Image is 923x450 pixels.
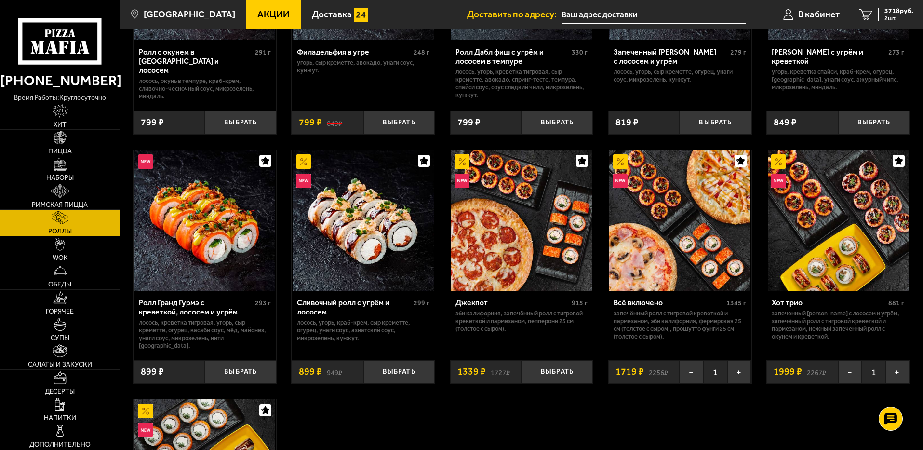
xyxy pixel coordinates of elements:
img: Новинка [296,174,311,188]
img: Всё включено [609,150,750,291]
span: Обеды [48,281,71,288]
span: 3718 руб. [884,8,913,14]
p: лосось, угорь, Сыр креметте, огурец, унаги соус, микрозелень, кунжут. [614,68,746,83]
span: 291 г [255,48,271,56]
span: 849 ₽ [774,118,797,127]
span: 799 ₽ [141,118,164,127]
img: Новинка [455,174,469,188]
s: 1727 ₽ [491,367,510,377]
span: [GEOGRAPHIC_DATA] [144,10,235,19]
img: Новинка [613,174,628,188]
p: угорь, креветка спайси, краб-крем, огурец, [GEOGRAPHIC_DATA], унаги соус, ажурный чипс, микрозеле... [772,68,904,91]
span: Дополнительно [29,441,91,448]
p: лосось, угорь, креветка тигровая, Сыр креметте, авокадо, спринг-тесто, темпура, спайси соус, соус... [455,68,588,99]
button: Выбрать [205,360,276,384]
a: НовинкаРолл Гранд Гурмэ с креветкой, лососем и угрём [134,150,277,291]
div: Джекпот [455,298,570,307]
div: Ролл Дабл фиш с угрём и лососем в темпуре [455,47,570,66]
span: Наборы [46,175,74,181]
p: лосось, угорь, краб-крем, Сыр креметте, огурец, унаги соус, азиатский соус, микрозелень, кунжут. [297,319,429,342]
button: Выбрать [522,111,593,135]
img: Новинка [138,154,153,169]
button: − [680,360,703,384]
span: 881 г [888,299,904,307]
s: 849 ₽ [327,118,342,127]
img: Джекпот [451,150,592,291]
span: 279 г [730,48,746,56]
button: Выбрать [838,111,910,135]
s: 2256 ₽ [649,367,668,377]
span: 1345 г [726,299,746,307]
p: Запеченный [PERSON_NAME] с лососем и угрём, Запечённый ролл с тигровой креветкой и пармезаном, Не... [772,310,904,341]
button: Выбрать [363,111,435,135]
div: Запеченный [PERSON_NAME] с лососем и угрём [614,47,728,66]
span: 799 ₽ [299,118,322,127]
img: 15daf4d41897b9f0e9f617042186c801.svg [354,8,368,22]
span: 330 г [572,48,588,56]
p: лосось, окунь в темпуре, краб-крем, сливочно-чесночный соус, микрозелень, миндаль. [139,77,271,100]
span: 899 ₽ [141,367,164,377]
p: угорь, Сыр креметте, авокадо, унаги соус, кунжут. [297,59,429,74]
span: 799 ₽ [457,118,481,127]
img: Акционный [138,404,153,418]
img: Хот трио [768,150,909,291]
span: 2 шт. [884,15,913,21]
button: Выбрать [522,360,593,384]
p: Запечённый ролл с тигровой креветкой и пармезаном, Эби Калифорния, Фермерская 25 см (толстое с сы... [614,310,746,341]
img: Новинка [771,174,786,188]
div: [PERSON_NAME] с угрём и креветкой [772,47,886,66]
span: Римская пицца [32,202,88,208]
input: Ваш адрес доставки [562,6,746,24]
span: Горячее [46,308,74,315]
img: Сливочный ролл с угрём и лососем [293,150,433,291]
div: Хот трио [772,298,886,307]
span: 273 г [888,48,904,56]
span: В кабинет [798,10,840,19]
div: Ролл Гранд Гурмэ с креветкой, лососем и угрём [139,298,253,316]
a: АкционныйНовинкаСливочный ролл с угрём и лососем [292,150,435,291]
img: Новинка [138,423,153,437]
span: 819 ₽ [615,118,639,127]
button: + [885,360,909,384]
p: Эби Калифорния, Запечённый ролл с тигровой креветкой и пармезаном, Пепперони 25 см (толстое с сыр... [455,310,588,333]
img: Ролл Гранд Гурмэ с креветкой, лососем и угрём [134,150,275,291]
button: Выбрать [363,360,435,384]
span: Супы [51,335,69,341]
button: − [838,360,862,384]
span: Доставить по адресу: [467,10,562,19]
span: Десерты [45,388,75,395]
div: Всё включено [614,298,724,307]
a: АкционныйНовинкаХот трио [766,150,910,291]
button: Выбрать [680,111,751,135]
span: Акции [257,10,290,19]
button: + [727,360,751,384]
div: Филадельфия в угре [297,47,411,56]
div: Ролл с окунем в [GEOGRAPHIC_DATA] и лососем [139,47,253,75]
span: Пицца [48,148,72,155]
span: Напитки [44,415,76,422]
p: лосось, креветка тигровая, угорь, Сыр креметте, огурец, васаби соус, мёд, майонез, унаги соус, ми... [139,319,271,350]
span: 899 ₽ [299,367,322,377]
a: АкционныйНовинкаДжекпот [450,150,593,291]
img: Акционный [771,154,786,169]
span: 915 г [572,299,588,307]
a: АкционныйНовинкаВсё включено [608,150,751,291]
span: 1719 ₽ [615,367,644,377]
span: WOK [53,255,67,261]
img: Акционный [455,154,469,169]
img: Акционный [613,154,628,169]
button: Выбрать [205,111,276,135]
span: 248 г [414,48,429,56]
div: Сливочный ролл с угрём и лососем [297,298,411,316]
span: 1 [862,360,885,384]
span: 293 г [255,299,271,307]
span: 1339 ₽ [457,367,486,377]
span: Салаты и закуски [28,361,92,368]
s: 949 ₽ [327,367,342,377]
span: 1999 ₽ [774,367,802,377]
span: Хит [54,122,67,128]
span: Роллы [48,228,72,235]
span: 299 г [414,299,429,307]
span: Доставка [312,10,352,19]
s: 2267 ₽ [807,367,826,377]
